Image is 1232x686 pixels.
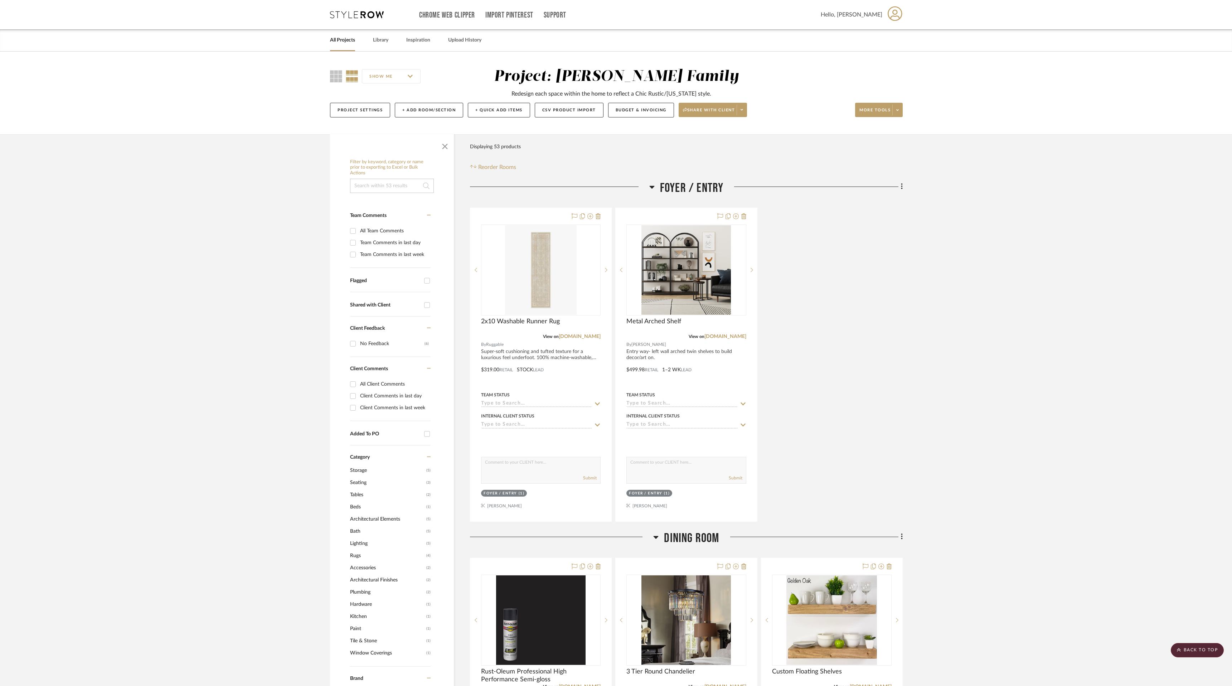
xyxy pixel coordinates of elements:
[350,302,421,308] div: Shared with Client
[481,413,534,419] div: Internal Client Status
[426,599,431,610] span: (1)
[350,431,421,437] div: Added To PO
[360,249,429,260] div: Team Comments in last week
[626,422,737,429] input: Type to Search…
[729,475,742,481] button: Submit
[360,237,429,248] div: Team Comments in last day
[426,501,431,513] span: (1)
[350,562,425,574] span: Accessories
[626,318,681,325] span: Metal Arched Shelf
[350,586,425,598] span: Plumbing
[772,668,842,676] span: Custom Floating Shelves
[626,668,695,676] span: 3 Tier Round Chandelier
[664,491,670,496] div: (1)
[360,378,429,390] div: All Client Comments
[544,12,566,18] a: Support
[350,278,421,284] div: Flagged
[559,334,601,339] a: [DOMAIN_NAME]
[535,103,603,117] button: CSV Product Import
[481,422,592,429] input: Type to Search…
[330,35,355,45] a: All Projects
[426,513,431,525] span: (5)
[626,413,680,419] div: Internal Client Status
[481,392,510,398] div: Team Status
[426,538,431,549] span: (5)
[350,501,425,513] span: Beds
[350,326,385,331] span: Client Feedback
[350,489,425,501] span: Tables
[626,392,655,398] div: Team Status
[481,401,592,407] input: Type to Search…
[419,12,475,18] a: Chrome Web Clipper
[350,159,434,176] h6: Filter by keyword, category or name prior to exporting to Excel or Bulk Actions
[426,550,431,561] span: (4)
[350,537,425,550] span: Lighting
[426,465,431,476] span: (5)
[519,491,525,496] div: (1)
[481,341,486,348] span: By
[683,107,735,118] span: Share with client
[350,513,425,525] span: Architectural Elements
[426,586,431,598] span: (2)
[395,103,463,117] button: + Add Room/Section
[350,525,425,537] span: Bath
[505,225,577,315] img: 2x10 Washable Runner Rug
[494,69,739,84] div: Project: [PERSON_NAME] Family
[360,225,429,237] div: All Team Comments
[704,334,746,339] a: [DOMAIN_NAME]
[478,163,516,171] span: Reorder Rooms
[859,107,891,118] span: More tools
[360,390,429,402] div: Client Comments in last day
[470,163,516,171] button: Reorder Rooms
[468,103,530,117] button: + Quick Add Items
[426,489,431,501] span: (2)
[786,575,877,665] img: Custom Floating Shelves
[330,103,390,117] button: Project Settings
[350,676,363,681] span: Brand
[626,401,737,407] input: Type to Search…
[350,647,425,659] span: Window Coverings
[543,334,559,339] span: View on
[373,35,388,45] a: Library
[470,140,521,154] div: Displaying 53 products
[426,647,431,659] span: (1)
[360,338,425,349] div: No Feedback
[821,10,882,19] span: Hello, [PERSON_NAME]
[350,550,425,562] span: Rugs
[350,635,425,647] span: Tile & Stone
[438,138,452,152] button: Close
[426,611,431,622] span: (1)
[1171,643,1224,657] scroll-to-top-button: BACK TO TOP
[350,623,425,635] span: Paint
[855,103,903,117] button: More tools
[426,526,431,537] span: (5)
[484,491,517,496] div: Foyer / Entry
[583,475,597,481] button: Submit
[629,491,662,496] div: Foyer / Entry
[679,103,747,117] button: Share with client
[350,598,425,610] span: Hardware
[608,103,674,117] button: Budget & Invoicing
[660,180,724,196] span: Foyer / Entry
[481,668,601,683] span: Rust-Oleum Professional High Performance Semi-gloss
[350,454,370,460] span: Category
[626,341,631,348] span: By
[448,35,481,45] a: Upload History
[426,635,431,647] span: (1)
[481,318,560,325] span: 2x10 Washable Runner Rug
[486,341,504,348] span: Ruggable
[689,334,704,339] span: View on
[641,225,731,315] img: Metal Arched Shelf
[425,338,429,349] div: (6)
[350,213,387,218] span: Team Comments
[664,531,719,546] span: Dining Room
[350,179,434,193] input: Search within 53 results
[485,12,533,18] a: Import Pinterest
[406,35,430,45] a: Inspiration
[350,610,425,623] span: Kitchen
[641,575,731,665] img: 3 Tier Round Chandelier
[350,477,425,489] span: Seating
[360,402,429,414] div: Client Comments in last week
[631,341,666,348] span: [PERSON_NAME]
[350,574,425,586] span: Architectural Finishes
